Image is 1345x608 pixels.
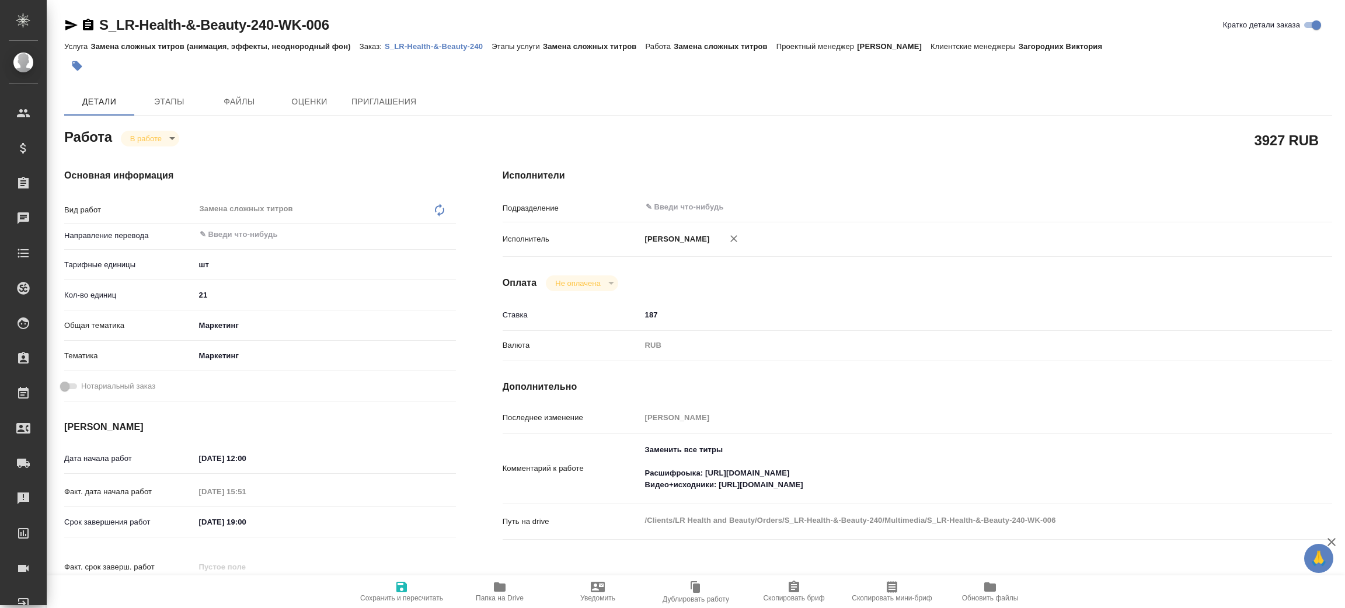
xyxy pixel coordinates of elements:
button: Обновить файлы [941,575,1039,608]
button: 🙏 [1304,544,1333,573]
p: Комментарий к работе [503,463,641,474]
input: ✎ Введи что-нибудь [198,228,413,242]
span: Обновить файлы [962,594,1019,602]
p: S_LR-Health-&-Beauty-240 [385,42,492,51]
span: Дублировать работу [663,595,729,603]
h4: Оплата [503,276,537,290]
input: Пустое поле [641,409,1263,426]
p: Этапы услуги [492,42,543,51]
button: Скопировать ссылку для ЯМессенджера [64,18,78,32]
div: В работе [546,275,618,291]
button: Open [450,233,452,236]
h4: Основная информация [64,169,456,183]
input: ✎ Введи что-нибудь [195,286,456,303]
button: Open [1257,206,1259,208]
input: Пустое поле [195,558,297,575]
a: S_LR-Health-&-Beauty-240-WK-006 [99,17,329,33]
input: ✎ Введи что-нибудь [195,513,297,530]
p: Путь на drive [503,516,641,527]
p: Тематика [64,350,195,362]
button: В работе [127,134,165,144]
span: Детали [71,95,127,109]
button: Папка на Drive [451,575,549,608]
span: Скопировать мини-бриф [852,594,932,602]
p: Замена сложных титров [674,42,776,51]
textarea: Заменить все титры Расшифроыка: [URL][DOMAIN_NAME] Видео+исходники: [URL][DOMAIN_NAME] [641,440,1263,495]
p: Факт. срок заверш. работ [64,561,195,573]
span: Нотариальный заказ [81,380,155,392]
p: Клиентские менеджеры [931,42,1019,51]
span: Сохранить и пересчитать [360,594,443,602]
span: Уведомить [580,594,615,602]
p: Валюта [503,340,641,351]
div: Маркетинг [195,346,456,366]
h2: 3927 RUB [1255,130,1319,150]
p: [PERSON_NAME] [857,42,931,51]
textarea: /Clients/LR Health and Beauty/Orders/S_LR-Health-&-Beauty-240/Multimedia/S_LR-Health-&-Beauty-240... [641,511,1263,530]
p: Заказ: [360,42,385,51]
p: Услуга [64,42,90,51]
button: Скопировать ссылку [81,18,95,32]
input: ✎ Введи что-нибудь [195,450,297,467]
button: Не оплачена [552,278,604,288]
button: Добавить тэг [64,53,90,79]
p: Срок завершения работ [64,516,195,528]
p: Проектный менеджер [776,42,857,51]
button: Скопировать бриф [745,575,843,608]
p: Дата начала работ [64,453,195,464]
span: Оценки [281,95,337,109]
p: Последнее изменение [503,412,641,424]
span: Кратко детали заказа [1223,19,1300,31]
input: ✎ Введи что-нибудь [641,306,1263,323]
input: Пустое поле [195,483,297,500]
p: Замена сложных титров (анимация, эффекты, неоднородный фон) [90,42,359,51]
span: Этапы [141,95,197,109]
h4: Исполнители [503,169,1332,183]
span: Скопировать бриф [763,594,824,602]
button: Удалить исполнителя [721,226,747,251]
div: RUB [641,336,1263,355]
p: Вид работ [64,204,195,216]
p: [PERSON_NAME] [641,233,710,245]
div: Маркетинг [195,316,456,336]
p: Ставка [503,309,641,321]
a: S_LR-Health-&-Beauty-240 [385,41,492,51]
span: Папка на Drive [476,594,524,602]
p: Загородних Виктория [1019,42,1111,51]
button: Уведомить [549,575,647,608]
p: Факт. дата начала работ [64,486,195,498]
h4: Дополнительно [503,380,1332,394]
p: Общая тематика [64,320,195,331]
p: Работа [646,42,674,51]
span: Файлы [211,95,267,109]
h4: [PERSON_NAME] [64,420,456,434]
h2: Работа [64,125,112,146]
button: Сохранить и пересчитать [353,575,451,608]
p: Направление перевода [64,230,195,242]
input: ✎ Введи что-нибудь [644,200,1221,214]
div: В работе [121,131,179,146]
p: Замена сложных титров [543,42,646,51]
p: Подразделение [503,202,641,214]
div: шт [195,255,456,275]
p: Кол-во единиц [64,289,195,301]
p: Тарифные единицы [64,259,195,271]
p: Исполнитель [503,233,641,245]
button: Дублировать работу [647,575,745,608]
span: Приглашения [351,95,417,109]
button: Скопировать мини-бриф [843,575,941,608]
span: 🙏 [1309,546,1329,571]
